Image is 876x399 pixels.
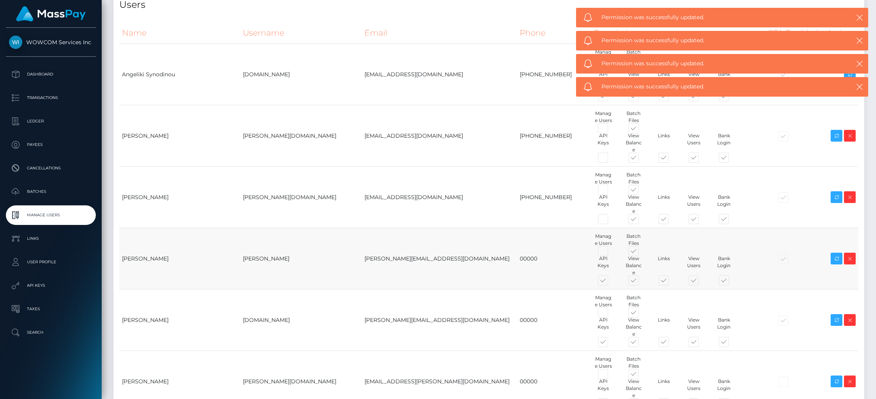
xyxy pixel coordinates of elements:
[119,228,240,289] td: [PERSON_NAME]
[517,167,592,228] td: [PHONE_NUMBER]
[618,255,648,276] div: View Balance
[6,229,96,248] a: Links
[362,167,517,228] td: [EMAIL_ADDRESS][DOMAIN_NAME]
[362,228,517,289] td: [PERSON_NAME][EMAIL_ADDRESS][DOMAIN_NAME]
[588,110,618,124] div: Manage Users
[6,88,96,108] a: Transactions
[618,233,648,247] div: Batch Files
[362,105,517,167] td: [EMAIL_ADDRESS][DOMAIN_NAME]
[618,356,648,370] div: Batch Files
[6,65,96,84] a: Dashboard
[679,316,709,338] div: View Users
[679,194,709,215] div: View Users
[588,171,618,185] div: Manage Users
[9,233,93,244] p: Links
[9,209,93,221] p: Manage Users
[6,135,96,155] a: Payees
[240,22,361,44] th: Username
[240,105,361,167] td: [PERSON_NAME][DOMAIN_NAME]
[649,316,679,338] div: Links
[6,252,96,272] a: User Profile
[618,294,648,308] div: Batch Files
[649,194,679,215] div: Links
[362,289,517,351] td: [PERSON_NAME][EMAIL_ADDRESS][DOMAIN_NAME]
[9,68,93,80] p: Dashboard
[618,132,648,153] div: View Balance
[9,92,93,104] p: Transactions
[588,378,618,399] div: API Keys
[517,105,592,167] td: [PHONE_NUMBER]
[709,194,739,215] div: Bank Login
[6,111,96,131] a: Ledger
[9,36,22,49] img: WOWCOM Services Inc
[362,44,517,105] td: [EMAIL_ADDRESS][DOMAIN_NAME]
[9,139,93,151] p: Payees
[240,228,361,289] td: [PERSON_NAME]
[588,294,618,308] div: Manage Users
[9,115,93,127] p: Ledger
[517,44,592,105] td: [PHONE_NUMBER]
[6,276,96,295] a: API Keys
[709,132,739,153] div: Bank Login
[649,132,679,153] div: Links
[517,228,592,289] td: 00000
[9,327,93,338] p: Search
[9,256,93,268] p: User Profile
[588,194,618,215] div: API Keys
[517,289,592,351] td: 00000
[119,289,240,351] td: [PERSON_NAME]
[588,233,618,247] div: Manage Users
[588,356,618,370] div: Manage Users
[119,105,240,167] td: [PERSON_NAME]
[679,378,709,399] div: View Users
[618,378,648,399] div: View Balance
[240,167,361,228] td: [PERSON_NAME][DOMAIN_NAME]
[16,6,86,22] img: MassPay Logo
[9,186,93,198] p: Batches
[649,255,679,276] div: Links
[709,316,739,338] div: Bank Login
[679,255,709,276] div: View Users
[9,280,93,291] p: API Keys
[588,255,618,276] div: API Keys
[6,299,96,319] a: Taxes
[618,110,648,124] div: Batch Files
[119,22,240,44] th: Name
[6,39,96,46] span: WOWCOM Services Inc
[362,22,517,44] th: Email
[618,316,648,338] div: View Balance
[601,59,832,68] span: Permission was successfully updated.
[9,162,93,174] p: Cancellations
[6,205,96,225] a: Manage Users
[6,323,96,342] a: Search
[709,255,739,276] div: Bank Login
[6,182,96,201] a: Batches
[601,83,832,91] span: Permission was successfully updated.
[240,44,361,105] td: [DOMAIN_NAME]
[119,167,240,228] td: [PERSON_NAME]
[119,44,240,105] td: Angeliki Synodinou
[588,316,618,338] div: API Keys
[517,22,592,44] th: Phone
[618,171,648,185] div: Batch Files
[601,36,832,45] span: Permission was successfully updated.
[588,132,618,153] div: API Keys
[649,378,679,399] div: Links
[601,13,832,22] span: Permission was successfully updated.
[9,303,93,315] p: Taxes
[618,194,648,215] div: View Balance
[6,158,96,178] a: Cancellations
[679,132,709,153] div: View Users
[240,289,361,351] td: [DOMAIN_NAME]
[709,378,739,399] div: Bank Login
